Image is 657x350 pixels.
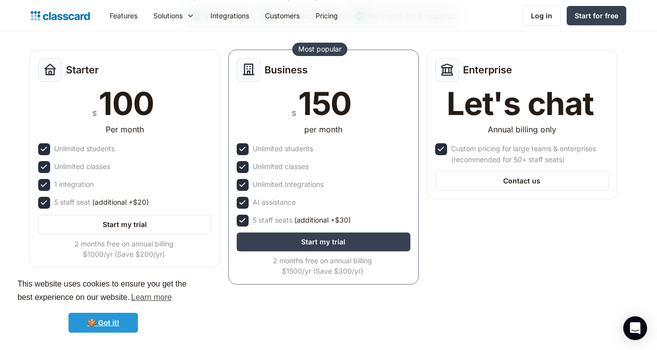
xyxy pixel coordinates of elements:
[8,269,198,342] div: cookieconsent
[253,161,309,172] div: Unlimited classes
[31,9,90,23] a: home
[435,171,609,191] a: Contact us
[308,4,346,27] a: Pricing
[17,278,189,305] span: This website uses cookies to ensure you get the best experience on our website.
[99,88,153,119] div: 100
[202,4,257,27] a: Integrations
[292,107,296,119] div: $
[253,179,324,190] div: Unlimited Integrations
[253,143,313,154] div: Unlimited students
[575,10,618,21] div: Start for free
[153,10,183,21] div: Solutions
[623,316,647,340] div: Open Intercom Messenger
[92,107,97,119] div: $
[253,197,296,208] div: AI assistance
[130,290,173,305] a: learn more about cookies
[38,215,212,234] a: Start my trial
[253,215,351,226] div: 5 staff seats
[451,143,607,165] div: Custom pricing for large teams & enterprises (recommended for 50+ staff seats)
[298,44,341,54] div: Most popular
[102,4,145,27] a: Features
[304,123,342,135] div: per month
[447,88,593,119] div: Let's chat
[298,88,351,119] div: 150
[54,143,115,154] div: Unlimited students
[54,161,110,172] div: Unlimited classes
[488,123,556,135] div: Annual billing only
[264,64,308,76] h2: Business
[54,179,94,190] div: 1 integration
[567,6,626,25] a: Start for free
[237,233,410,251] a: Start my trial
[531,10,552,21] div: Log in
[145,4,202,27] div: Solutions
[106,123,144,135] div: Per month
[523,5,561,26] a: Log in
[257,4,308,27] a: Customers
[294,215,351,226] span: (additional +$30)
[68,313,138,333] a: dismiss cookie message
[66,64,99,76] h2: Starter
[54,197,149,208] div: 5 staff seat
[237,255,408,276] div: 2 months free on annual billing $1500/yr (Save $300/yr)
[463,64,512,76] h2: Enterprise
[38,238,210,259] div: 2 months free on annual billing $1000/yr (Save $200/yr)
[92,197,149,208] span: (additional +$20)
